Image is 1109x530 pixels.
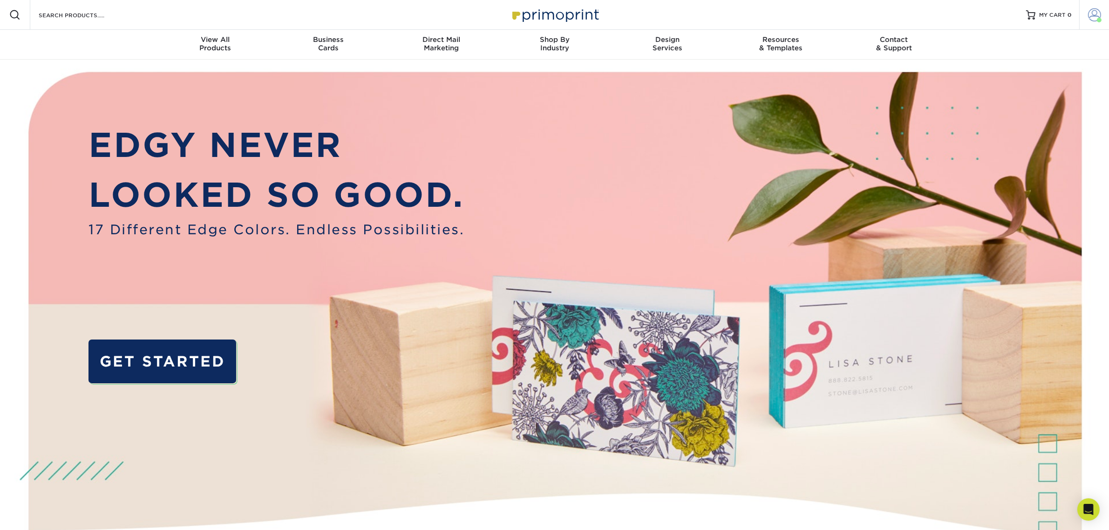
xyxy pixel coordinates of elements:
[272,35,385,52] div: Cards
[38,9,129,20] input: SEARCH PRODUCTS.....
[272,35,385,44] span: Business
[1068,12,1072,18] span: 0
[88,340,236,383] a: GET STARTED
[508,5,601,25] img: Primoprint
[837,35,951,52] div: & Support
[837,30,951,60] a: Contact& Support
[385,35,498,52] div: Marketing
[498,35,611,44] span: Shop By
[385,30,498,60] a: Direct MailMarketing
[88,120,464,170] p: EDGY NEVER
[272,30,385,60] a: BusinessCards
[385,35,498,44] span: Direct Mail
[724,35,837,52] div: & Templates
[611,35,724,52] div: Services
[724,35,837,44] span: Resources
[159,35,272,52] div: Products
[837,35,951,44] span: Contact
[88,220,464,240] span: 17 Different Edge Colors. Endless Possibilities.
[1077,498,1100,521] div: Open Intercom Messenger
[611,35,724,44] span: Design
[1039,11,1066,19] span: MY CART
[498,30,611,60] a: Shop ByIndustry
[611,30,724,60] a: DesignServices
[159,35,272,44] span: View All
[724,30,837,60] a: Resources& Templates
[88,170,464,220] p: LOOKED SO GOOD.
[498,35,611,52] div: Industry
[159,30,272,60] a: View AllProducts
